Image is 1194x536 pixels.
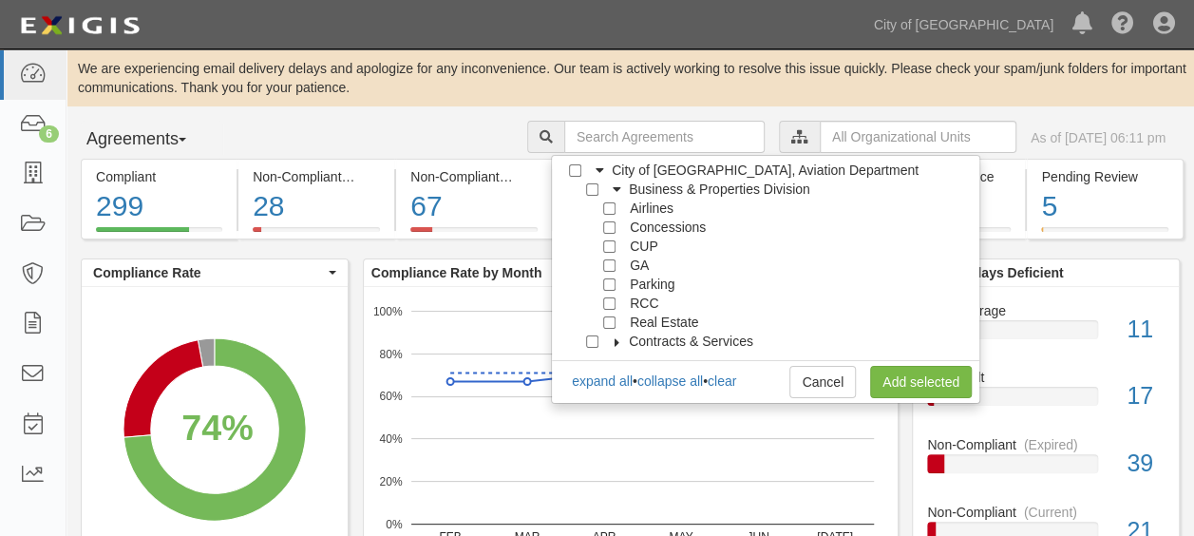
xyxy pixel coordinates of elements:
[410,167,538,186] div: Non-Compliant (Expired)
[864,6,1063,44] a: City of [GEOGRAPHIC_DATA]
[1112,313,1179,347] div: 11
[81,121,223,159] button: Agreements
[39,125,59,143] div: 6
[82,259,348,286] button: Compliance Rate
[66,59,1194,97] div: We are experiencing email delivery delays and apologize for any inconvenience. Our team is active...
[1031,128,1166,147] div: As of [DATE] 06:11 pm
[1112,379,1179,413] div: 17
[1041,167,1167,186] div: Pending Review
[238,227,394,242] a: Non-Compliant(Current)28
[373,304,403,317] text: 100%
[630,201,673,216] span: Airlines
[913,435,1179,454] div: Non-Compliant
[913,301,1179,320] div: No Coverage
[1111,13,1134,36] i: Help Center - Complianz
[708,373,736,389] a: clear
[913,503,1179,522] div: Non-Compliant
[181,403,253,454] div: 74%
[1112,447,1179,481] div: 39
[920,265,1063,280] b: Over 90 days Deficient
[1041,186,1167,227] div: 5
[913,368,1179,387] div: In Default
[927,368,1165,435] a: In Default17
[253,186,380,227] div: 28
[630,239,658,254] span: CUP
[507,167,561,186] div: (Expired)
[870,366,972,398] a: Add selected
[637,373,703,389] a: collapse all
[630,277,674,292] span: Parking
[630,258,649,273] span: GA
[1027,227,1183,242] a: Pending Review5
[96,167,222,186] div: Compliant
[379,390,402,403] text: 60%
[927,435,1165,503] a: Non-Compliant(Expired)39
[81,227,237,242] a: Compliant299
[820,121,1016,153] input: All Organizational Units
[93,263,324,282] span: Compliance Rate
[410,186,538,227] div: 67
[629,182,810,197] span: Business & Properties Division
[253,167,380,186] div: Non-Compliant (Current)
[630,315,698,330] span: Real Estate
[1024,503,1077,522] div: (Current)
[379,432,402,446] text: 40%
[371,265,542,280] b: Compliance Rate by Month
[379,475,402,488] text: 20%
[629,334,753,349] span: Contracts & Services
[612,163,919,178] span: City of [GEOGRAPHIC_DATA], Aviation Department
[349,167,402,186] div: (Current)
[96,186,222,227] div: 299
[1024,435,1078,454] div: (Expired)
[630,220,706,235] span: Concessions
[927,301,1165,369] a: No Coverage11
[386,517,403,530] text: 0%
[14,9,145,43] img: logo-5460c22ac91f19d4615b14bd174203de0afe785f0fc80cf4dbbc73dc1793850b.png
[396,227,552,242] a: Non-Compliant(Expired)67
[564,121,765,153] input: Search Agreements
[630,296,658,311] span: RCC
[379,347,402,360] text: 80%
[572,373,633,389] a: expand all
[789,366,856,398] a: Cancel
[571,372,736,391] div: • •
